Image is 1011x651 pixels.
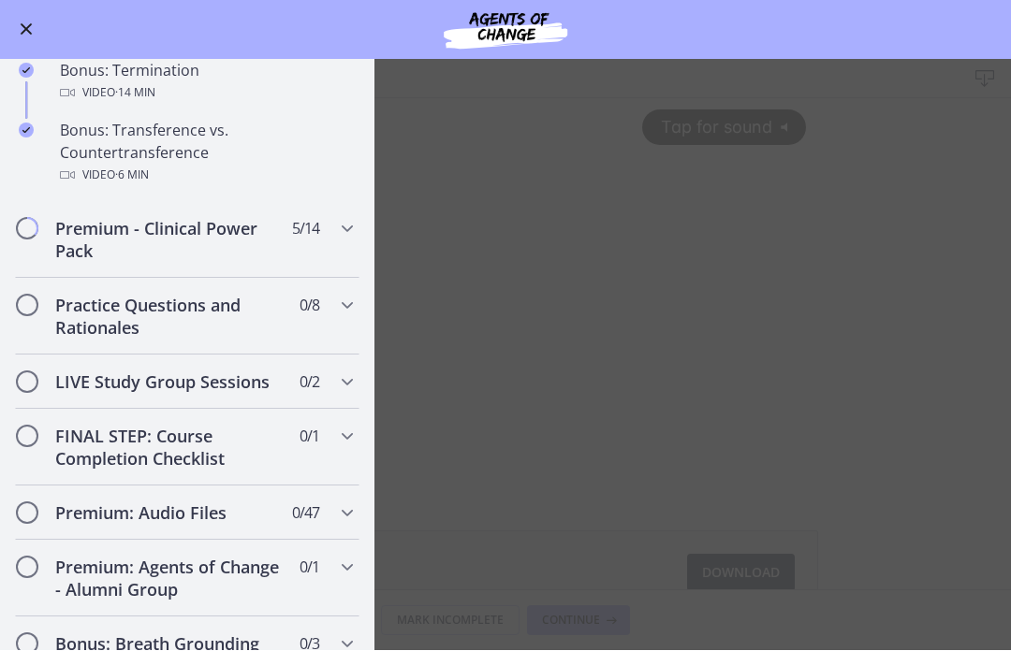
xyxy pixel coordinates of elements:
div: Bonus: Transference vs. Countertransference [60,120,352,187]
span: 5 / 14 [292,218,319,240]
h2: Practice Questions and Rationales [55,295,284,340]
h2: LIVE Study Group Sessions [55,371,284,394]
span: 0 / 2 [300,371,319,394]
span: 0 / 8 [300,295,319,317]
span: 0 / 1 [300,426,319,448]
h2: FINAL STEP: Course Completion Checklist [55,426,284,470]
div: Bonus: Termination [60,60,352,105]
h2: Premium - Clinical Power Pack [55,218,284,263]
h2: Premium: Agents of Change - Alumni Group [55,557,284,601]
span: 0 / 1 [300,557,319,579]
span: Tap for sound [644,19,772,38]
img: Agents of Change [393,7,618,52]
button: Tap for sound [642,11,805,46]
button: Enable menu [15,19,37,41]
i: Completed [19,123,34,138]
span: · 14 min [115,82,155,105]
div: Video [60,82,352,105]
div: Video [60,165,352,187]
span: 0 / 47 [292,502,319,525]
h2: Premium: Audio Files [55,502,284,525]
span: · 6 min [115,165,149,187]
i: Completed [19,64,34,79]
